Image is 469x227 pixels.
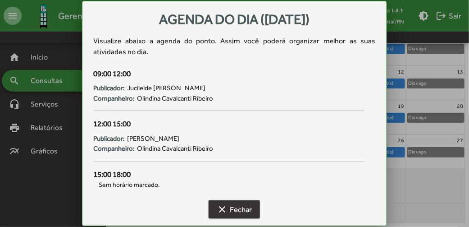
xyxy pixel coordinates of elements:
[93,68,365,80] div: 09:00 12:00
[159,11,310,27] span: Agenda do dia ([DATE])
[93,169,365,181] div: 15:00 18:00
[127,134,179,144] span: [PERSON_NAME]
[93,83,125,93] strong: Publicador:
[93,93,135,104] strong: Companheiro:
[127,83,205,93] span: Jucileide [PERSON_NAME]
[217,201,252,218] span: Fechar
[137,93,213,104] span: Olindina Cavalcanti Ribeiro
[217,204,228,215] mat-icon: clear
[209,200,260,218] button: Fechar
[93,180,365,190] span: Sem horário marcado.
[93,144,135,154] strong: Companheiro:
[93,134,125,144] strong: Publicador:
[93,36,376,57] div: Visualize abaixo a agenda do ponto . Assim você poderá organizar melhor as suas atividades no dia.
[137,144,213,154] span: Olindina Cavalcanti Ribeiro
[93,118,365,130] div: 12:00 15:00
